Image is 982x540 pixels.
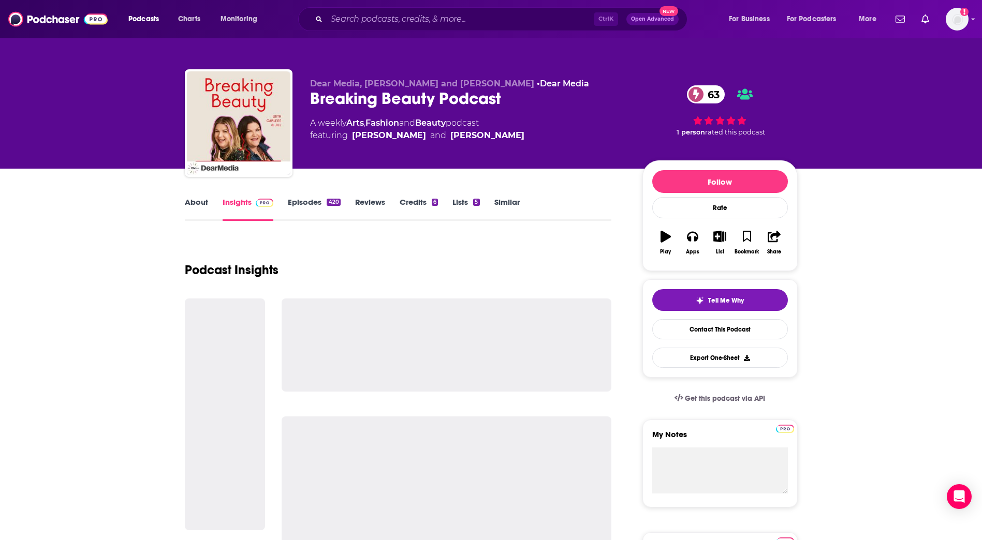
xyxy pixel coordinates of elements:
div: Bookmark [735,249,759,255]
a: Dear Media [540,79,589,88]
a: InsightsPodchaser Pro [223,197,274,221]
div: Apps [686,249,699,255]
img: Breaking Beauty Podcast [187,71,290,175]
label: My Notes [652,429,788,447]
a: 63 [687,85,725,103]
div: Play [660,249,671,255]
div: [PERSON_NAME] [352,129,426,142]
button: tell me why sparkleTell Me Why [652,289,788,311]
span: Monitoring [221,12,257,26]
span: 63 [697,85,725,103]
span: and [430,129,446,142]
a: Beauty [415,118,446,128]
div: 63 1 personrated this podcast [642,79,798,143]
a: Arts [346,118,364,128]
a: Contact This Podcast [652,319,788,339]
button: Play [652,224,679,261]
div: 6 [432,199,438,206]
span: Tell Me Why [708,296,744,305]
button: Follow [652,170,788,193]
span: 1 person [677,128,705,136]
button: open menu [852,11,889,27]
a: Reviews [355,197,385,221]
span: Open Advanced [631,17,674,22]
div: [PERSON_NAME] [450,129,524,142]
a: Pro website [776,423,794,433]
a: Lists5 [452,197,479,221]
svg: Add a profile image [960,8,969,16]
a: Fashion [365,118,399,128]
button: open menu [213,11,271,27]
span: Dear Media, [PERSON_NAME] and [PERSON_NAME] [310,79,534,88]
a: Charts [171,11,207,27]
div: Rate [652,197,788,218]
button: List [706,224,733,261]
span: For Podcasters [787,12,837,26]
a: About [185,197,208,221]
button: open menu [780,11,852,27]
button: open menu [121,11,172,27]
span: Logged in as amooers [946,8,969,31]
span: Get this podcast via API [685,394,765,403]
a: Show notifications dropdown [891,10,909,28]
span: Ctrl K [594,12,618,26]
button: Open AdvancedNew [626,13,679,25]
a: Similar [494,197,520,221]
span: and [399,118,415,128]
div: List [716,249,724,255]
button: Share [760,224,787,261]
img: Podchaser Pro [256,199,274,207]
a: Get this podcast via API [666,386,774,411]
span: Charts [178,12,200,26]
span: Podcasts [128,12,159,26]
button: Apps [679,224,706,261]
div: 5 [473,199,479,206]
span: New [659,6,678,16]
button: Bookmark [734,224,760,261]
img: Podchaser - Follow, Share and Rate Podcasts [8,9,108,29]
span: • [537,79,589,88]
img: User Profile [946,8,969,31]
a: Credits6 [400,197,438,221]
img: Podchaser Pro [776,425,794,433]
a: Show notifications dropdown [917,10,933,28]
div: A weekly podcast [310,117,524,142]
img: tell me why sparkle [696,296,704,305]
h1: Podcast Insights [185,262,279,278]
div: Open Intercom Messenger [947,484,972,509]
span: , [364,118,365,128]
input: Search podcasts, credits, & more... [327,11,594,27]
span: rated this podcast [705,128,765,136]
span: More [859,12,876,26]
button: open menu [722,11,783,27]
span: For Business [729,12,770,26]
div: 420 [327,199,340,206]
div: Share [767,249,781,255]
button: Show profile menu [946,8,969,31]
button: Export One-Sheet [652,348,788,368]
span: featuring [310,129,524,142]
a: Episodes420 [288,197,340,221]
div: Search podcasts, credits, & more... [308,7,697,31]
